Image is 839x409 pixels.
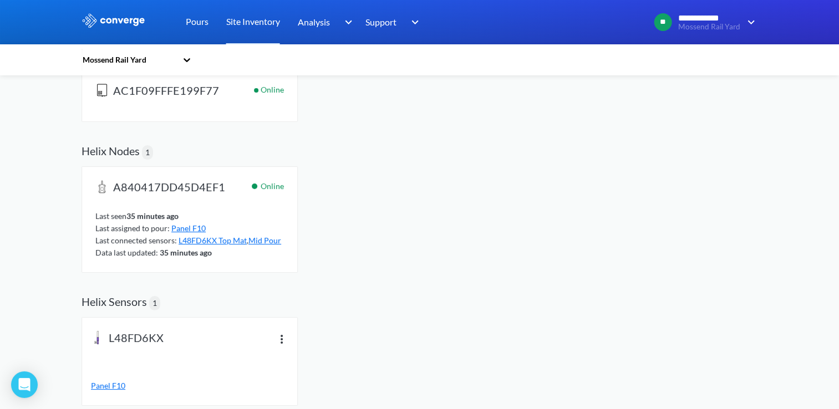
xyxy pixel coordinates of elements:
[740,16,758,29] img: downArrow.svg
[404,16,422,29] img: downArrow.svg
[91,380,288,392] a: Panel F10
[95,84,109,97] img: helix-hub-gateway.svg
[678,23,740,31] span: Mossend Rail Yard
[171,223,206,233] a: Panel F10
[113,180,225,196] span: A840417DD45D4EF1
[91,381,125,390] span: Panel F10
[261,84,284,108] span: Online
[145,146,150,159] span: 1
[82,13,146,28] img: logo_ewhite.svg
[152,297,157,309] span: 1
[337,16,355,29] img: downArrow.svg
[95,247,284,259] div: Data last updated:
[179,236,247,245] a: L48FD6KX Top Mat
[261,180,284,192] span: Online
[247,236,248,245] span: ,
[82,54,177,66] div: Mossend Rail Yard
[95,210,284,222] div: Last seen
[11,371,38,398] div: Open Intercom Messenger
[248,236,281,245] a: Mid Pour
[126,211,179,221] b: 35 minutes ago
[95,222,284,234] div: Last assigned to pour:
[91,331,104,344] img: icon-hardware-sensor.svg
[82,144,140,157] h2: Helix Nodes
[95,180,109,193] img: helix-node.svg
[113,84,219,99] span: AC1F09FFFE199F77
[95,234,284,247] div: Last connected sensors:
[109,331,164,346] span: L48FD6KX
[160,248,212,257] b: 35 minutes ago
[82,295,147,308] h2: Helix Sensors
[275,332,288,345] img: more.svg
[298,15,330,29] span: Analysis
[365,15,396,29] span: Support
